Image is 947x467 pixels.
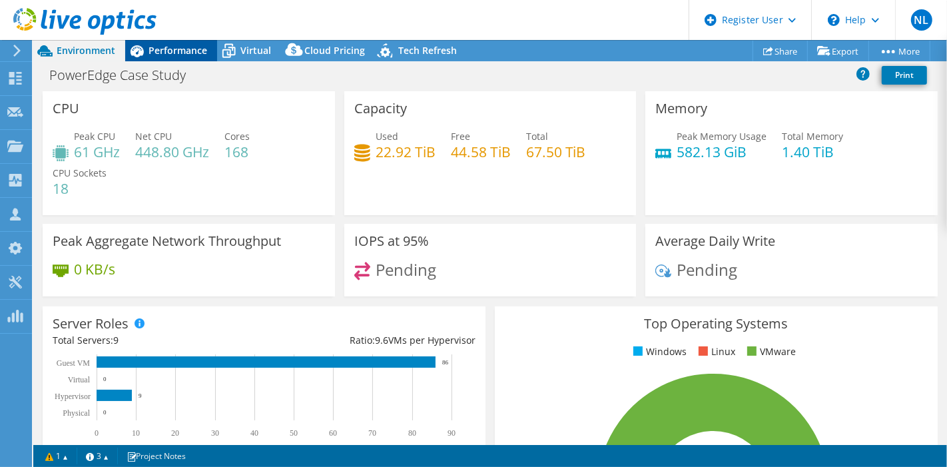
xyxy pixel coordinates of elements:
[695,344,735,359] li: Linux
[55,392,91,401] text: Hypervisor
[74,145,120,159] h4: 61 GHz
[57,358,90,368] text: Guest VM
[451,145,511,159] h4: 44.58 TiB
[677,258,737,280] span: Pending
[304,44,365,57] span: Cloud Pricing
[113,334,119,346] span: 9
[36,448,77,464] a: 1
[882,66,927,85] a: Print
[753,41,808,61] a: Share
[655,234,775,248] h3: Average Daily Write
[103,409,107,416] text: 0
[264,333,475,348] div: Ratio: VMs per Hypervisor
[376,130,398,143] span: Used
[250,428,258,438] text: 40
[677,145,767,159] h4: 582.13 GiB
[53,181,107,196] h4: 18
[132,428,140,438] text: 10
[354,101,407,116] h3: Capacity
[375,334,388,346] span: 9.6
[77,448,118,464] a: 3
[442,359,449,366] text: 86
[677,130,767,143] span: Peak Memory Usage
[505,316,928,331] h3: Top Operating Systems
[354,234,429,248] h3: IOPS at 95%
[807,41,869,61] a: Export
[74,130,115,143] span: Peak CPU
[53,167,107,179] span: CPU Sockets
[398,44,457,57] span: Tech Refresh
[103,376,107,382] text: 0
[828,14,840,26] svg: \n
[526,145,586,159] h4: 67.50 TiB
[448,428,456,438] text: 90
[74,262,115,276] h4: 0 KB/s
[290,428,298,438] text: 50
[782,145,843,159] h4: 1.40 TiB
[224,130,250,143] span: Cores
[526,130,548,143] span: Total
[211,428,219,438] text: 30
[117,448,195,464] a: Project Notes
[782,130,843,143] span: Total Memory
[53,234,281,248] h3: Peak Aggregate Network Throughput
[376,145,436,159] h4: 22.92 TiB
[630,344,687,359] li: Windows
[655,101,707,116] h3: Memory
[329,428,337,438] text: 60
[53,333,264,348] div: Total Servers:
[53,101,79,116] h3: CPU
[911,9,932,31] span: NL
[376,258,436,280] span: Pending
[744,344,796,359] li: VMware
[139,392,142,399] text: 9
[135,130,172,143] span: Net CPU
[868,41,930,61] a: More
[63,408,90,418] text: Physical
[171,428,179,438] text: 20
[240,44,271,57] span: Virtual
[149,44,207,57] span: Performance
[57,44,115,57] span: Environment
[451,130,470,143] span: Free
[68,375,91,384] text: Virtual
[95,428,99,438] text: 0
[53,316,129,331] h3: Server Roles
[368,428,376,438] text: 70
[224,145,250,159] h4: 168
[43,68,206,83] h1: PowerEdge Case Study
[408,428,416,438] text: 80
[135,145,209,159] h4: 448.80 GHz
